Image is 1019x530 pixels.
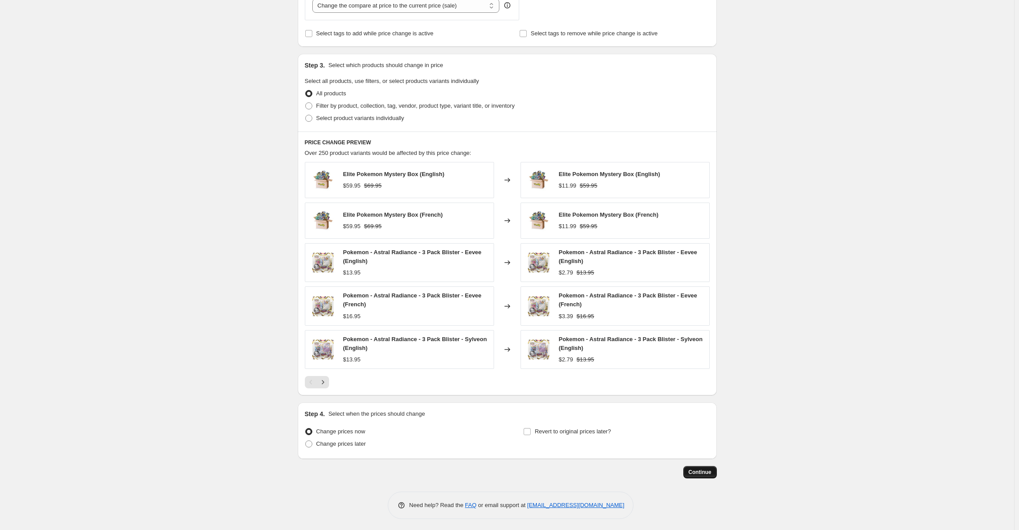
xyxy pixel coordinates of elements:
[525,293,552,320] img: PokemonAstralRadiance3PackBlisterEevee_80x.jpg
[310,249,336,276] img: PokemonAstralRadiance3PackBlisterEevee_80x.jpg
[559,292,697,308] span: Pokemon - Astral Radiance - 3 Pack Blister - Eevee (French)
[310,336,336,363] img: PokemonAstralRadiance3PackBlisterSylveon_80x.jpg
[527,502,624,508] a: [EMAIL_ADDRESS][DOMAIN_NAME]
[305,410,325,418] h2: Step 4.
[343,249,482,264] span: Pokemon - Astral Radiance - 3 Pack Blister - Eevee (English)
[343,222,361,231] div: $59.95
[525,167,552,193] img: Ontwerpzondertitel-2020-12-12T184800.512_80x.jpg
[305,150,472,156] span: Over 250 product variants would be affected by this price change:
[503,1,512,10] div: help
[559,181,577,190] div: $11.99
[465,502,476,508] a: FAQ
[476,502,527,508] span: or email support at
[577,312,594,321] strike: $16.95
[580,181,597,190] strike: $59.95
[559,249,697,264] span: Pokemon - Astral Radiance - 3 Pack Blister - Eevee (English)
[343,211,443,218] span: Elite Pokemon Mystery Box (French)
[317,376,329,388] button: Next
[525,207,552,234] img: Ontwerpzondertitel-2020-12-12T184800.512_80x.jpg
[316,115,404,121] span: Select product variants individually
[310,293,336,320] img: PokemonAstralRadiance3PackBlisterEevee_80x.jpg
[343,336,487,351] span: Pokemon - Astral Radiance - 3 Pack Blister - Sylveon (English)
[559,211,659,218] span: Elite Pokemon Mystery Box (French)
[531,30,658,37] span: Select tags to remove while price change is active
[316,440,366,447] span: Change prices later
[310,207,336,234] img: Ontwerpzondertitel-2020-12-12T184800.512_80x.jpg
[683,466,717,478] button: Continue
[305,61,325,70] h2: Step 3.
[409,502,465,508] span: Need help? Read the
[559,171,660,177] span: Elite Pokemon Mystery Box (English)
[559,355,573,364] div: $2.79
[580,222,597,231] strike: $59.95
[689,469,712,476] span: Continue
[535,428,611,435] span: Revert to original prices later?
[343,268,361,277] div: $13.95
[577,355,594,364] strike: $13.95
[559,336,703,351] span: Pokemon - Astral Radiance - 3 Pack Blister - Sylveon (English)
[343,312,361,321] div: $16.95
[328,410,425,418] p: Select when the prices should change
[316,428,365,435] span: Change prices now
[559,268,573,277] div: $2.79
[305,78,479,84] span: Select all products, use filters, or select products variants individually
[310,167,336,193] img: Ontwerpzondertitel-2020-12-12T184800.512_80x.jpg
[525,249,552,276] img: PokemonAstralRadiance3PackBlisterEevee_80x.jpg
[343,181,361,190] div: $59.95
[305,376,329,388] nav: Pagination
[305,139,710,146] h6: PRICE CHANGE PREVIEW
[364,222,382,231] strike: $69.95
[316,90,346,97] span: All products
[559,222,577,231] div: $11.99
[364,181,382,190] strike: $69.95
[343,292,482,308] span: Pokemon - Astral Radiance - 3 Pack Blister - Eevee (French)
[343,355,361,364] div: $13.95
[343,171,445,177] span: Elite Pokemon Mystery Box (English)
[559,312,573,321] div: $3.39
[316,102,515,109] span: Filter by product, collection, tag, vendor, product type, variant title, or inventory
[316,30,434,37] span: Select tags to add while price change is active
[525,336,552,363] img: PokemonAstralRadiance3PackBlisterSylveon_80x.jpg
[577,268,594,277] strike: $13.95
[328,61,443,70] p: Select which products should change in price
